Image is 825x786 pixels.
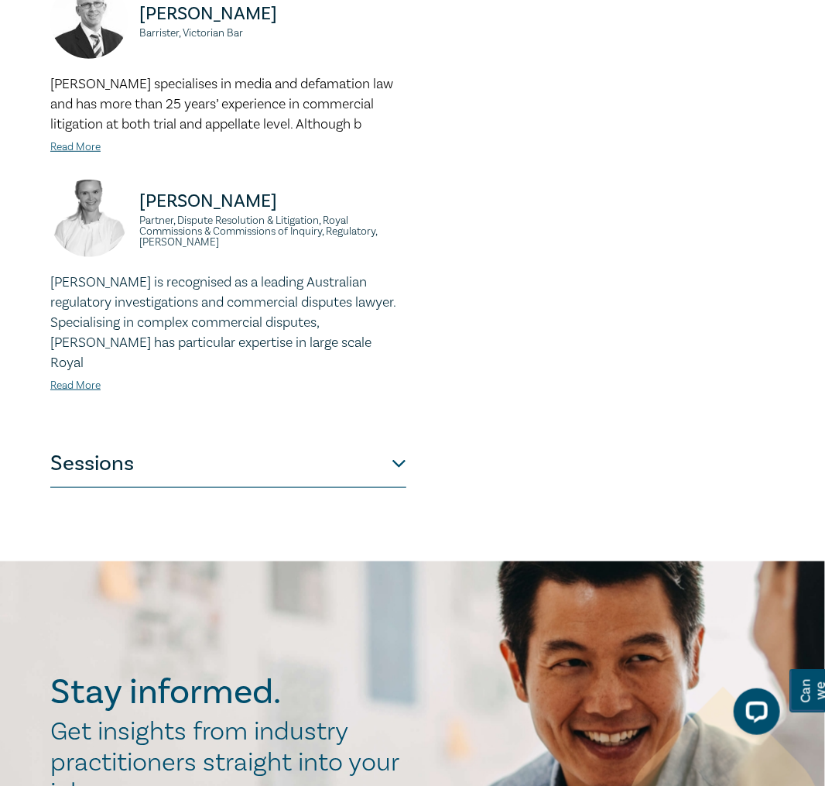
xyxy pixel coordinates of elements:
[50,75,393,133] span: [PERSON_NAME] specialises in media and defamation law and has more than 25 years’ experience in c...
[50,273,406,373] p: [PERSON_NAME] is recognised as a leading Australian regulatory investigations and commercial disp...
[721,682,786,747] iframe: LiveChat chat widget
[139,215,406,248] small: Partner, Dispute Resolution & Litigation, Royal Commissions & Commissions of Inquiry, Regulatory,...
[139,189,406,214] p: [PERSON_NAME]
[50,672,416,712] h2: Stay informed.
[139,2,406,26] p: [PERSON_NAME]
[50,379,101,393] a: Read More
[50,441,406,488] button: Sessions
[139,28,406,39] small: Barrister, Victorian Bar
[50,140,101,154] a: Read More
[50,180,128,257] img: https://s3.ap-southeast-2.amazonaws.com/leo-cussen-store-production-content/Contacts/Alexandra%20...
